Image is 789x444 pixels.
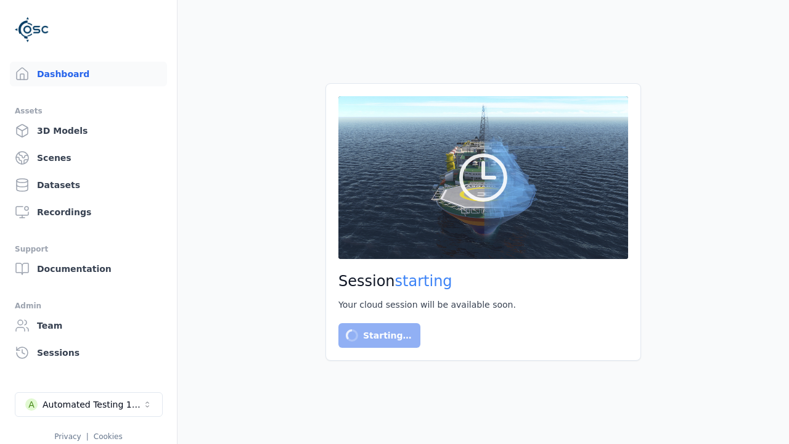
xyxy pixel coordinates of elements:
[10,62,167,86] a: Dashboard
[15,242,162,257] div: Support
[10,146,167,170] a: Scenes
[10,340,167,365] a: Sessions
[338,298,628,311] div: Your cloud session will be available soon.
[54,432,81,441] a: Privacy
[338,271,628,291] h2: Session
[10,173,167,197] a: Datasets
[10,313,167,338] a: Team
[338,323,420,348] button: Starting…
[43,398,142,411] div: Automated Testing 1 - Playwright
[15,104,162,118] div: Assets
[15,12,49,47] img: Logo
[10,200,167,224] a: Recordings
[395,273,452,290] span: starting
[15,298,162,313] div: Admin
[10,118,167,143] a: 3D Models
[10,257,167,281] a: Documentation
[86,432,89,441] span: |
[15,392,163,417] button: Select a workspace
[25,398,38,411] div: A
[94,432,123,441] a: Cookies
